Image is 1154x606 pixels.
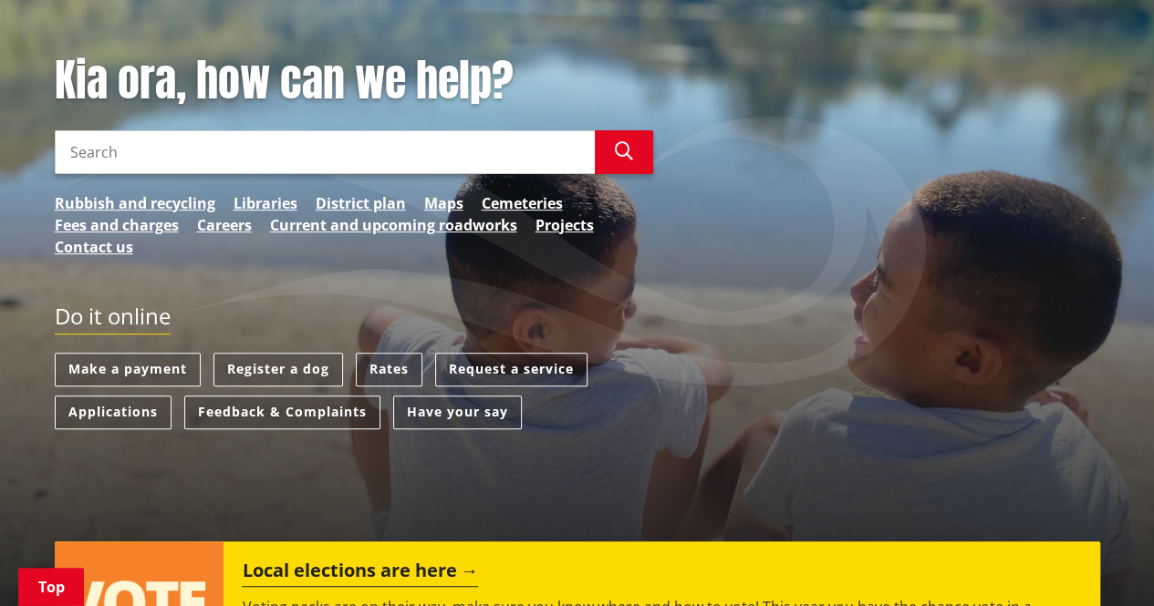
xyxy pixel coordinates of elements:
a: Rubbish and recycling [55,192,215,214]
input: Search input [55,130,595,174]
a: Request a service [435,353,587,386]
a: Top [18,568,84,606]
a: Current and upcoming roadworks [270,214,517,236]
h1: Kia ora, how can we help? [55,55,653,108]
a: Projects [535,214,594,236]
a: Contact us [55,236,133,258]
a: Careers [197,214,252,236]
a: Fees and charges [55,214,179,236]
a: Feedback & Complaints [184,395,380,429]
h2: Local elections are here [242,560,478,587]
a: Register a dog [213,353,343,386]
iframe: Messenger Launcher [1070,529,1136,595]
a: Maps [424,192,463,214]
a: Libraries [234,192,297,214]
a: Applications [55,395,172,429]
a: Make a payment [55,353,201,386]
a: Have your say [393,395,522,429]
a: Rates [356,353,422,386]
a: Cemeteries [482,192,563,214]
a: District plan [316,192,406,214]
h2: Do it online [55,303,171,335]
